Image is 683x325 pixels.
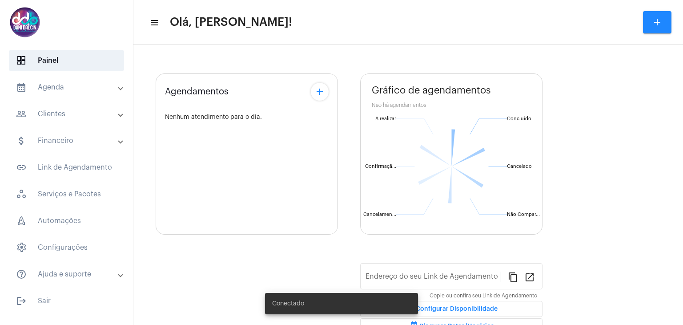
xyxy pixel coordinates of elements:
[430,293,537,299] mat-hint: Copie ou confira seu Link de Agendamento
[363,212,396,217] text: Cancelamen...
[524,272,535,282] mat-icon: open_in_new
[16,135,27,146] mat-icon: sidenav icon
[272,299,304,308] span: Conectado
[507,116,531,121] text: Concluído
[9,157,124,178] span: Link de Agendamento
[16,215,27,226] span: sidenav icon
[405,306,498,312] span: Configurar Disponibilidade
[165,114,329,121] div: Nenhum atendimento para o dia.
[16,269,119,280] mat-panel-title: Ajuda e suporte
[9,237,124,258] span: Configurações
[507,212,540,217] text: Não Compar...
[16,296,27,306] mat-icon: sidenav icon
[5,264,133,285] mat-expansion-panel-header: sidenav iconAjuda e suporte
[16,269,27,280] mat-icon: sidenav icon
[7,4,43,40] img: 5016df74-caca-6049-816a-988d68c8aa82.png
[16,189,27,199] span: sidenav icon
[9,290,124,312] span: Sair
[507,164,532,169] text: Cancelado
[9,210,124,232] span: Automações
[16,82,27,93] mat-icon: sidenav icon
[16,55,27,66] span: sidenav icon
[16,162,27,173] mat-icon: sidenav icon
[149,17,158,28] mat-icon: sidenav icon
[165,87,229,97] span: Agendamentos
[652,17,663,28] mat-icon: add
[16,109,119,119] mat-panel-title: Clientes
[16,135,119,146] mat-panel-title: Financeiro
[9,50,124,71] span: Painel
[366,274,501,282] input: Link
[16,82,119,93] mat-panel-title: Agenda
[375,116,396,121] text: A realizar
[5,103,133,125] mat-expansion-panel-header: sidenav iconClientes
[16,242,27,253] span: sidenav icon
[372,85,491,96] span: Gráfico de agendamentos
[314,86,325,97] mat-icon: add
[365,164,396,169] text: Confirmaçã...
[508,272,518,282] mat-icon: content_copy
[16,109,27,119] mat-icon: sidenav icon
[5,130,133,151] mat-expansion-panel-header: sidenav iconFinanceiro
[360,301,542,317] button: Configurar Disponibilidade
[9,183,124,205] span: Serviços e Pacotes
[170,15,292,29] span: Olá, [PERSON_NAME]!
[5,77,133,98] mat-expansion-panel-header: sidenav iconAgenda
